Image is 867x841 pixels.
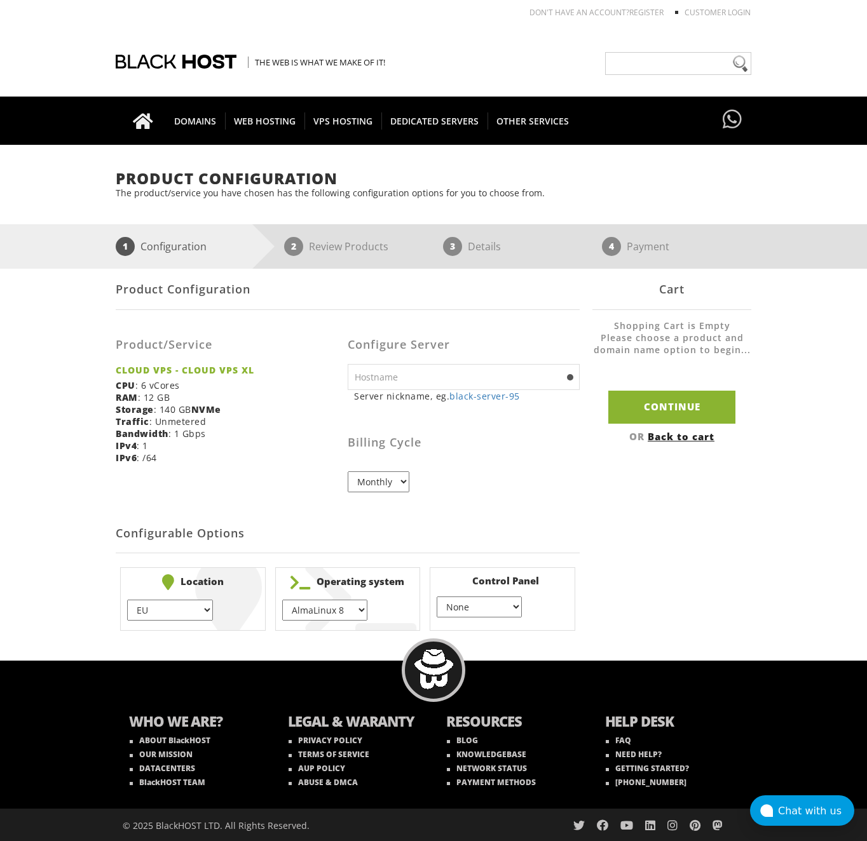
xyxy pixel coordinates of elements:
[304,97,382,145] a: VPS HOSTING
[443,237,462,256] span: 3
[116,269,580,310] div: Product Configuration
[447,763,527,774] a: NETWORK STATUS
[606,777,686,788] a: [PHONE_NUMBER]
[354,390,580,402] small: Server nickname, eg.
[606,763,689,774] a: GETTING STARTED?
[309,237,388,256] p: Review Products
[447,735,478,746] a: BLOG
[446,711,580,734] b: RESOURCES
[248,57,385,68] span: The Web is what we make of it!
[116,320,348,473] div: : 6 vCores : 12 GB : 140 GB : Unmetered : 1 Gbps : 1 : /64
[606,735,631,746] a: FAQ
[289,749,369,760] a: TERMS OF SERVICE
[437,596,522,617] select: } } } }
[602,237,621,256] span: 4
[116,403,154,415] b: Storage
[165,97,226,145] a: DOMAINS
[381,112,488,130] span: DEDICATED SERVERS
[116,187,751,199] p: The product/service you have chosen has the following configuration options for you to choose from.
[750,795,854,826] button: Chat with us
[120,97,166,145] a: Go to homepage
[116,452,137,464] b: IPv6
[289,735,362,746] a: PRIVACY POLICY
[116,515,580,553] h2: Configurable Options
[778,805,854,817] div: Chat with us
[510,7,664,18] li: Don't have an account?
[606,749,662,760] a: NEED HELP?
[191,403,221,415] b: NVMe
[605,711,739,734] b: HELP DESK
[648,430,714,443] a: Back to cart
[140,237,207,256] p: Configuration
[605,52,751,75] input: Need help?
[348,364,580,390] input: Hostname
[116,427,168,440] b: Bandwidth
[447,749,526,760] a: KNOWLEDGEBASE
[116,170,751,187] h1: Product Configuration
[488,112,578,130] span: OTHER SERVICES
[348,436,580,449] h3: Billing Cycle
[289,763,345,774] a: AUP POLICY
[720,97,745,144] a: Have questions?
[129,711,263,734] b: WHO WE ARE?
[685,7,751,18] a: Customer Login
[608,391,735,423] input: Continue
[282,600,367,621] select: } } } } } } } } } } } } } } } } } } } } }
[447,777,536,788] a: PAYMENT METHODS
[348,339,580,351] h3: Configure Server
[414,649,454,689] img: BlackHOST mascont, Blacky.
[627,237,669,256] p: Payment
[116,391,138,403] b: RAM
[437,574,568,587] b: Control Panel
[116,339,338,351] h3: Product/Service
[127,574,259,590] b: Location
[488,97,578,145] a: OTHER SERVICES
[116,237,135,256] span: 1
[225,112,305,130] span: WEB HOSTING
[381,97,488,145] a: DEDICATED SERVERS
[130,763,195,774] a: DATACENTERS
[284,237,303,256] span: 2
[288,711,421,734] b: LEGAL & WARANTY
[116,379,135,391] b: CPU
[629,7,664,18] a: REGISTER
[165,112,226,130] span: DOMAINS
[282,574,414,590] b: Operating system
[116,415,149,427] b: Traffic
[592,430,751,443] div: OR
[130,735,210,746] a: ABOUT BlackHOST
[127,600,212,621] select: } } } } } }
[130,777,205,788] a: BlackHOST TEAM
[289,777,358,788] a: ABUSE & DMCA
[468,237,501,256] p: Details
[225,97,305,145] a: WEB HOSTING
[116,364,338,376] strong: CLOUD VPS - CLOUD VPS XL
[130,749,193,760] a: OUR MISSION
[592,269,751,310] div: Cart
[449,390,520,402] a: black-server-95
[304,112,382,130] span: VPS HOSTING
[592,320,751,368] li: Shopping Cart is Empty Please choose a product and domain name option to begin...
[116,440,137,452] b: IPv4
